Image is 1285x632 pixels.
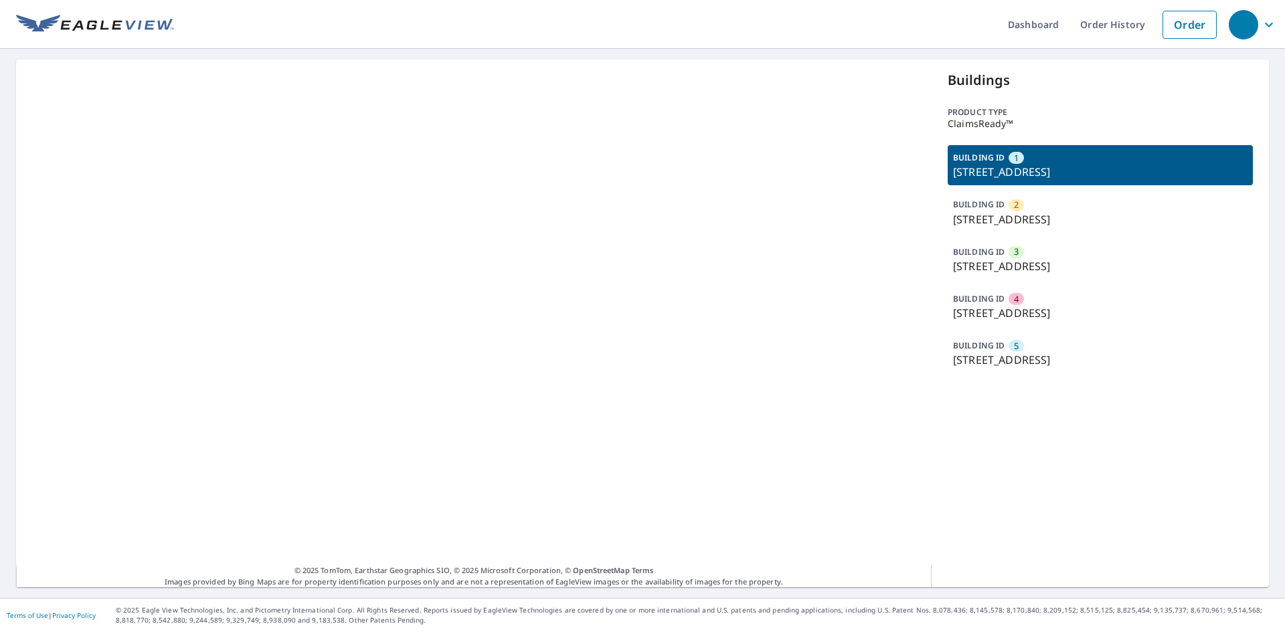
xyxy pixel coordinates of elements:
[116,605,1278,625] p: © 2025 Eagle View Technologies, Inc. and Pictometry International Corp. All Rights Reserved. Repo...
[52,611,96,620] a: Privacy Policy
[953,293,1005,304] p: BUILDING ID
[953,164,1248,180] p: [STREET_ADDRESS]
[1163,11,1217,39] a: Order
[953,246,1005,257] p: BUILDING ID
[7,611,96,619] p: |
[1014,199,1019,211] span: 2
[953,305,1248,321] p: [STREET_ADDRESS]
[632,565,654,575] a: Terms
[1014,293,1019,306] span: 4
[294,565,654,576] span: © 2025 TomTom, Earthstar Geographics SIO, © 2025 Microsoft Corporation, ©
[16,15,174,35] img: EV Logo
[953,152,1005,163] p: BUILDING ID
[953,340,1005,351] p: BUILDING ID
[948,106,1253,118] p: Product type
[948,70,1253,90] p: Buildings
[7,611,48,620] a: Terms of Use
[948,118,1253,129] p: ClaimsReady™
[1014,245,1019,258] span: 3
[16,565,932,587] p: Images provided by Bing Maps are for property identification purposes only and are not a represen...
[953,352,1248,368] p: [STREET_ADDRESS]
[953,199,1005,210] p: BUILDING ID
[1014,152,1019,165] span: 1
[953,258,1248,274] p: [STREET_ADDRESS]
[573,565,629,575] a: OpenStreetMap
[953,211,1248,227] p: [STREET_ADDRESS]
[1014,340,1019,352] span: 5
